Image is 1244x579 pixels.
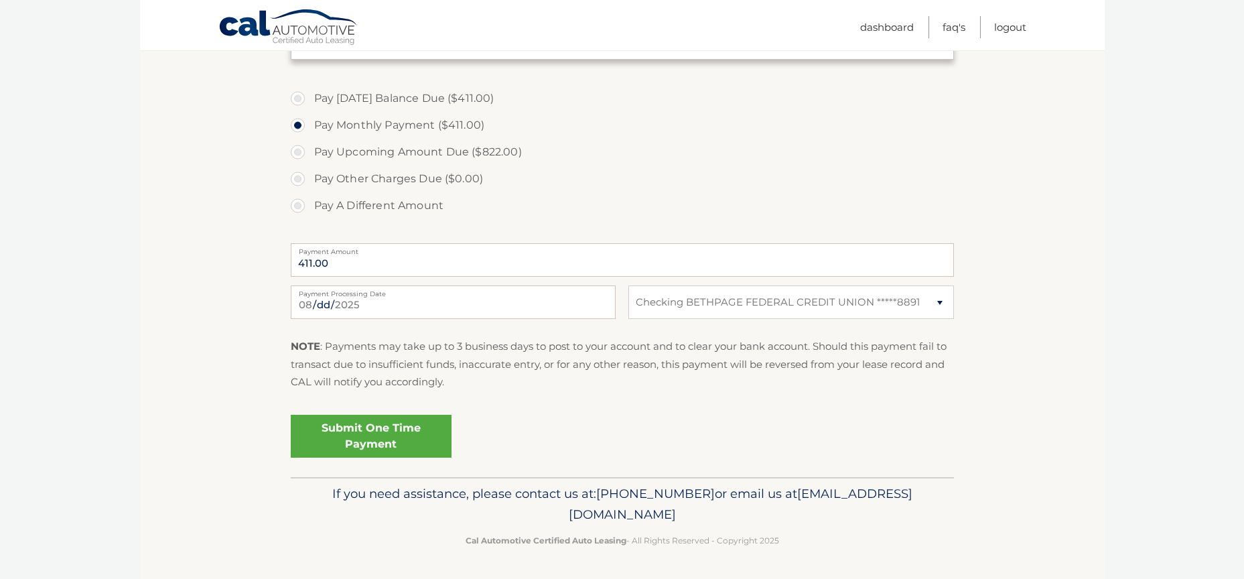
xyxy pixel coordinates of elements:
[291,285,616,319] input: Payment Date
[291,243,954,277] input: Payment Amount
[943,16,965,38] a: FAQ's
[218,9,359,48] a: Cal Automotive
[860,16,914,38] a: Dashboard
[291,192,954,219] label: Pay A Different Amount
[291,166,954,192] label: Pay Other Charges Due ($0.00)
[596,486,715,501] span: [PHONE_NUMBER]
[291,340,320,352] strong: NOTE
[291,243,954,254] label: Payment Amount
[291,139,954,166] label: Pay Upcoming Amount Due ($822.00)
[291,285,616,296] label: Payment Processing Date
[299,483,945,526] p: If you need assistance, please contact us at: or email us at
[291,112,954,139] label: Pay Monthly Payment ($411.00)
[291,415,452,458] a: Submit One Time Payment
[291,85,954,112] label: Pay [DATE] Balance Due ($411.00)
[994,16,1026,38] a: Logout
[299,533,945,548] p: - All Rights Reserved - Copyright 2025
[466,535,626,545] strong: Cal Automotive Certified Auto Leasing
[291,338,954,391] p: : Payments may take up to 3 business days to post to your account and to clear your bank account....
